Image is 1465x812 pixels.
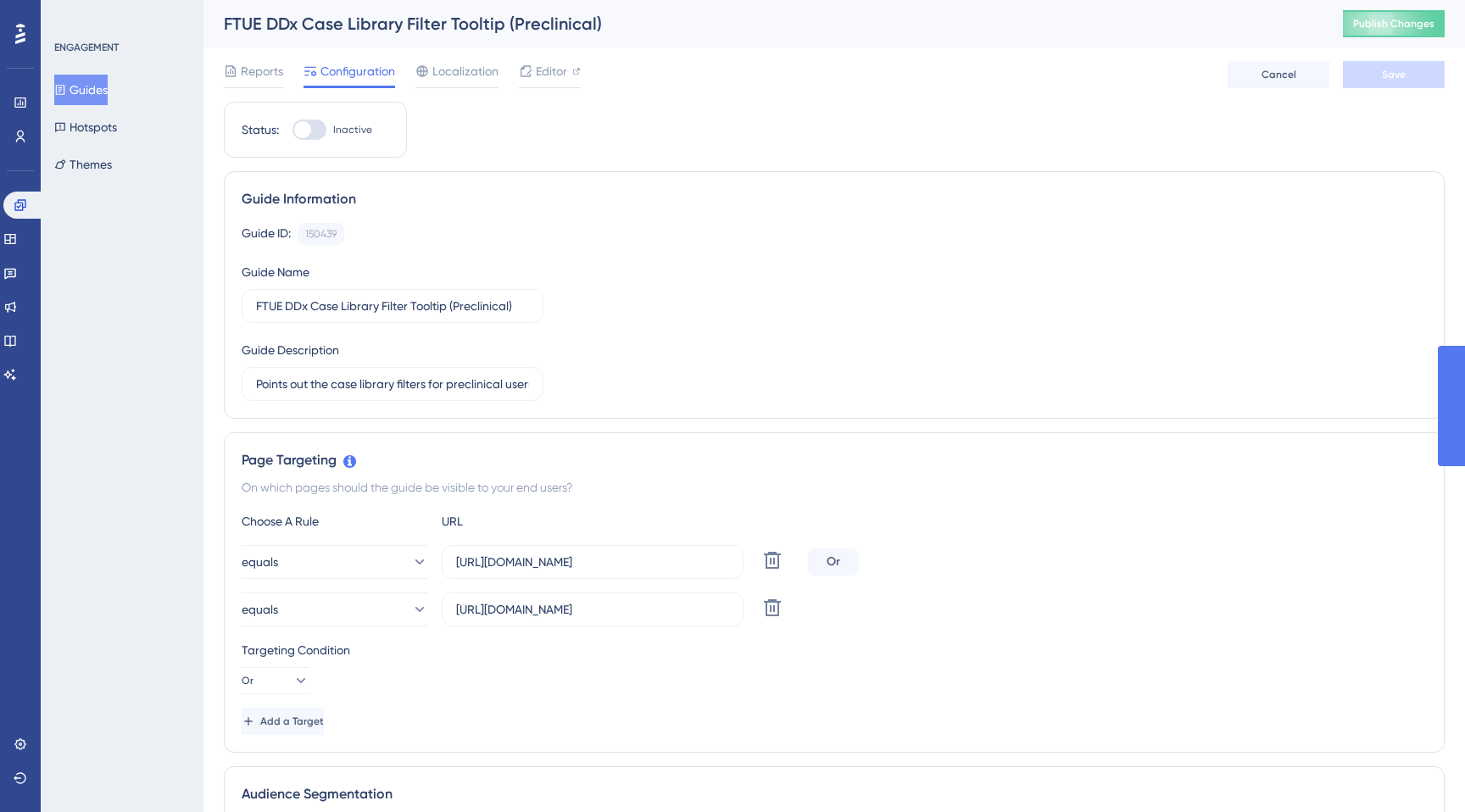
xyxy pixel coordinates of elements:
[242,262,309,282] div: Guide Name
[242,674,253,687] span: Or
[1382,68,1406,81] span: Save
[242,223,291,245] div: Guide ID:
[1262,68,1296,81] span: Cancel
[54,41,119,54] div: ENGAGEMENT
[242,340,339,360] div: Guide Description
[242,120,279,140] div: Status:
[1343,61,1445,88] button: Save
[1394,745,1445,796] iframe: UserGuiding AI Assistant Launcher
[54,149,112,180] button: Themes
[1353,17,1434,31] span: Publish Changes
[305,227,337,241] div: 150439
[242,552,278,572] span: equals
[456,600,729,619] input: yourwebsite.com/path
[242,450,1427,470] div: Page Targeting
[432,61,499,81] span: Localization
[242,599,278,620] span: equals
[241,61,283,81] span: Reports
[256,297,529,315] input: Type your Guide’s Name here
[1343,10,1445,37] button: Publish Changes
[536,61,567,81] span: Editor
[54,112,117,142] button: Hotspots
[224,12,1301,36] div: FTUE DDx Case Library Filter Tooltip (Preclinical)
[242,592,428,626] button: equals
[242,708,324,735] button: Add a Target
[260,715,324,728] span: Add a Target
[242,640,1427,660] div: Targeting Condition
[256,375,529,393] input: Type your Guide’s Description here
[456,553,729,571] input: yourwebsite.com/path
[242,545,428,579] button: equals
[1228,61,1329,88] button: Cancel
[242,784,1427,804] div: Audience Segmentation
[442,511,628,531] div: URL
[242,477,1427,498] div: On which pages should the guide be visible to your end users?
[242,189,1427,209] div: Guide Information
[242,511,428,531] div: Choose A Rule
[320,61,395,81] span: Configuration
[54,75,108,105] button: Guides
[333,123,372,136] span: Inactive
[242,667,309,694] button: Or
[808,548,859,576] div: Or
